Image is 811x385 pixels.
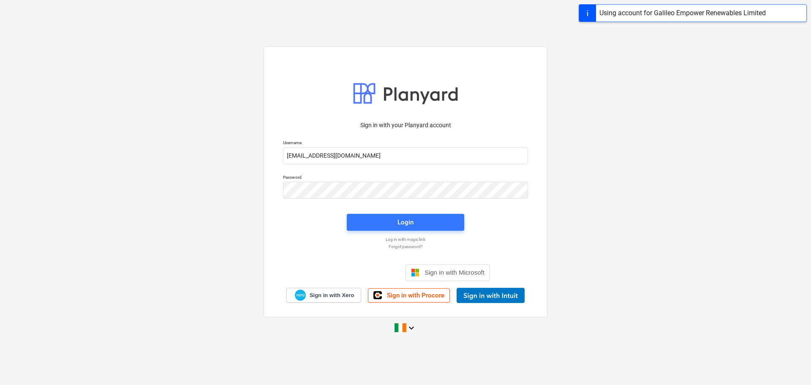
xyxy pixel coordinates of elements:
[317,263,403,282] iframe: Sign in with Google Button
[283,147,528,164] input: Username
[283,140,528,147] p: Username
[279,237,532,242] a: Log in with magic link
[599,8,766,18] div: Using account for Galileo Empower Renewables Limited
[406,323,416,333] i: keyboard_arrow_down
[397,217,414,228] div: Login
[283,175,528,182] p: Password
[295,289,306,301] img: Xero logo
[411,268,419,277] img: Microsoft logo
[283,121,528,130] p: Sign in with your Planyard account
[347,214,464,231] button: Login
[387,292,444,299] span: Sign in with Procore
[425,269,484,276] span: Sign in with Microsoft
[368,288,450,303] a: Sign in with Procore
[310,292,354,299] span: Sign in with Xero
[279,244,532,249] a: Forgot password?
[286,288,362,303] a: Sign in with Xero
